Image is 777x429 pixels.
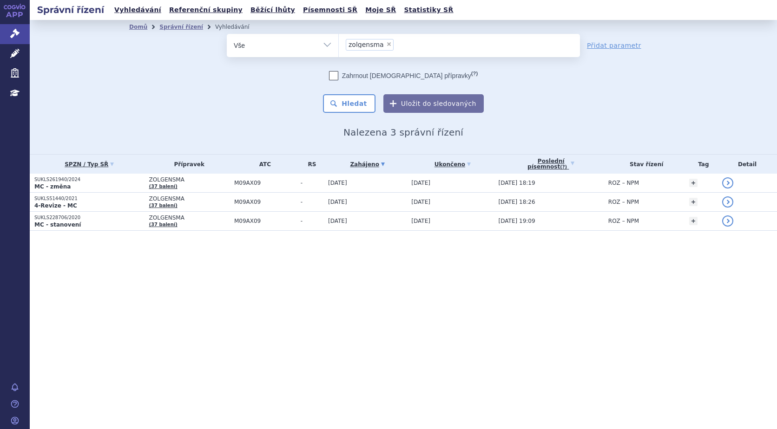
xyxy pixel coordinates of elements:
[689,217,698,225] a: +
[112,4,164,16] a: Vyhledávání
[328,218,347,224] span: [DATE]
[34,214,145,221] p: SUKLS228706/2020
[499,199,535,205] span: [DATE] 18:26
[722,215,733,227] a: detail
[499,180,535,186] span: [DATE] 18:19
[149,214,230,221] span: ZOLGENSMA
[608,218,639,224] span: ROZ – NPM
[149,176,230,183] span: ZOLGENSMA
[722,196,733,208] a: detail
[301,218,323,224] span: -
[499,218,535,224] span: [DATE] 19:09
[689,179,698,187] a: +
[328,158,407,171] a: Zahájeno
[149,203,178,208] a: (37 balení)
[685,155,718,174] th: Tag
[215,20,262,34] li: Vyhledávání
[722,177,733,188] a: detail
[248,4,298,16] a: Běžící lhůty
[587,41,641,50] a: Přidat parametr
[34,183,71,190] strong: MC - změna
[396,39,402,50] input: zolgensma
[166,4,245,16] a: Referenční skupiny
[30,3,112,16] h2: Správní řízení
[129,24,147,30] a: Domů
[234,180,296,186] span: M09AX09
[411,158,494,171] a: Ukončeno
[323,94,375,113] button: Hledat
[34,158,145,171] a: SPZN / Typ SŘ
[386,41,392,47] span: ×
[343,127,463,138] span: Nalezena 3 správní řízení
[34,202,77,209] strong: 4-Revize - MC
[301,180,323,186] span: -
[560,164,567,170] abbr: (?)
[34,195,145,202] p: SUKLS51440/2021
[296,155,323,174] th: RS
[149,222,178,227] a: (37 balení)
[145,155,230,174] th: Přípravek
[234,199,296,205] span: M09AX09
[383,94,484,113] button: Uložit do sledovaných
[604,155,685,174] th: Stav řízení
[411,199,430,205] span: [DATE]
[159,24,203,30] a: Správní řízení
[718,155,777,174] th: Detail
[689,198,698,206] a: +
[328,180,347,186] span: [DATE]
[329,71,478,80] label: Zahrnout [DEMOGRAPHIC_DATA] přípravky
[401,4,456,16] a: Statistiky SŘ
[411,218,430,224] span: [DATE]
[34,176,145,183] p: SUKLS261940/2024
[149,184,178,189] a: (37 balení)
[471,71,478,77] abbr: (?)
[234,218,296,224] span: M09AX09
[300,4,360,16] a: Písemnosti SŘ
[149,195,230,202] span: ZOLGENSMA
[349,41,384,48] span: zolgensma
[328,199,347,205] span: [DATE]
[362,4,399,16] a: Moje SŘ
[499,155,604,174] a: Poslednípísemnost(?)
[608,180,639,186] span: ROZ – NPM
[411,180,430,186] span: [DATE]
[301,199,323,205] span: -
[34,221,81,228] strong: MC - stanovení
[608,199,639,205] span: ROZ – NPM
[230,155,296,174] th: ATC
